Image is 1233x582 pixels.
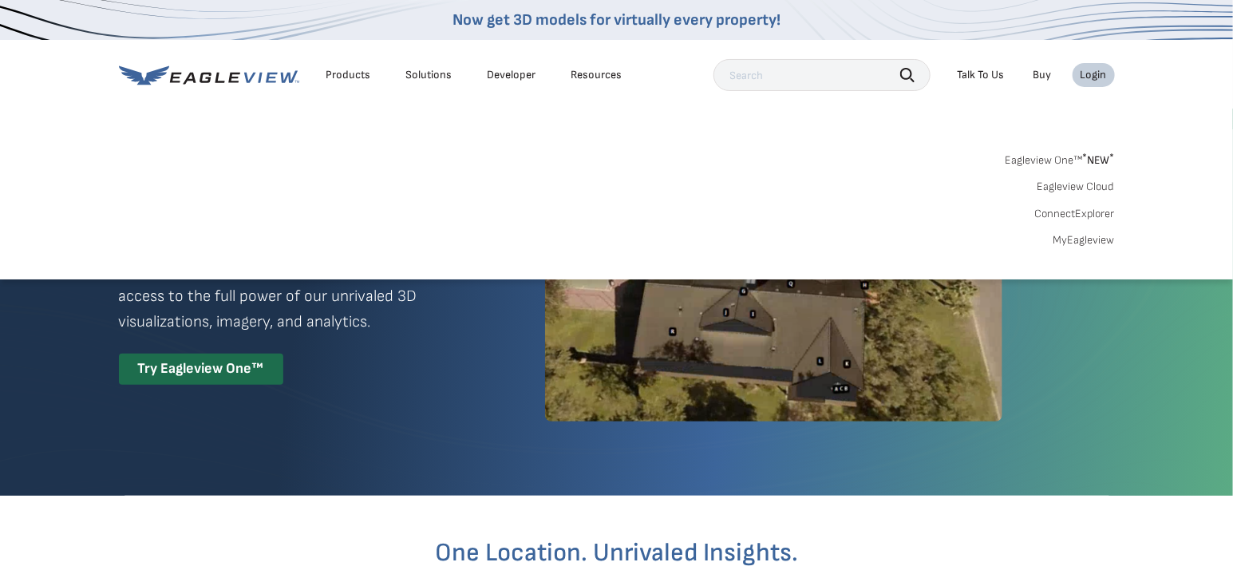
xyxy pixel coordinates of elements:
[119,354,283,385] div: Try Eagleview One™
[1033,68,1052,82] a: Buy
[406,68,452,82] div: Solutions
[1037,180,1115,194] a: Eagleview Cloud
[452,10,781,30] a: Now get 3D models for virtually every property!
[1035,207,1115,221] a: ConnectExplorer
[119,258,488,335] p: A premium digital experience that provides seamless access to the full power of our unrivaled 3D ...
[1083,153,1115,167] span: NEW
[1081,68,1107,82] div: Login
[1006,148,1115,167] a: Eagleview One™*NEW*
[326,68,371,82] div: Products
[713,59,931,91] input: Search
[488,68,536,82] a: Developer
[958,68,1005,82] div: Talk To Us
[1053,233,1115,247] a: MyEagleview
[131,540,1103,566] h2: One Location. Unrivaled Insights.
[571,68,622,82] div: Resources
